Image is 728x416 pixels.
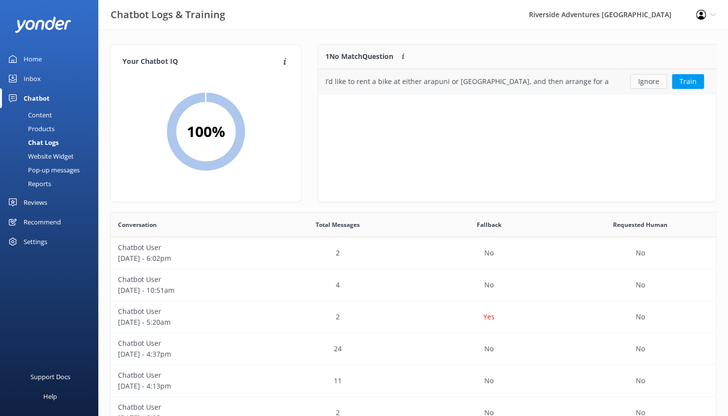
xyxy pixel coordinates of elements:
[6,149,98,163] a: Website Widget
[484,248,494,258] p: No
[6,108,52,122] div: Content
[24,232,47,251] div: Settings
[118,317,255,328] p: [DATE] - 5:20am
[6,136,58,149] div: Chat Logs
[118,220,157,229] span: Conversation
[484,343,494,354] p: No
[24,193,47,212] div: Reviews
[122,56,280,67] h4: Your Chatbot IQ
[484,279,494,290] p: No
[6,163,80,177] div: Pop-up messages
[613,220,668,229] span: Requested Human
[118,242,255,253] p: Chatbot User
[483,311,495,322] p: Yes
[24,69,41,88] div: Inbox
[24,49,42,69] div: Home
[118,402,255,413] p: Chatbot User
[336,248,340,258] p: 2
[334,343,342,354] p: 24
[118,381,255,391] p: [DATE] - 4:13pm
[6,136,98,149] a: Chat Logs
[318,69,716,94] div: grid
[30,367,70,387] div: Support Docs
[118,285,255,296] p: [DATE] - 10:51am
[6,122,98,136] a: Products
[636,375,645,386] p: No
[118,253,255,264] p: [DATE] - 6:02pm
[24,88,50,108] div: Chatbot
[6,108,98,122] a: Content
[325,76,609,87] div: I’d like to rent a bike at either arapuni or [GEOGRAPHIC_DATA], and then arrange for a
[336,311,340,322] p: 2
[118,349,255,360] p: [DATE] - 4:37pm
[118,370,255,381] p: Chatbot User
[334,375,342,386] p: 11
[118,306,255,317] p: Chatbot User
[318,69,716,94] div: row
[6,122,55,136] div: Products
[6,177,98,191] a: Reports
[6,149,74,163] div: Website Widget
[630,74,667,89] button: Ignore
[111,237,716,269] div: row
[672,74,704,89] button: Train
[336,279,340,290] p: 4
[111,301,716,333] div: row
[636,343,645,354] p: No
[43,387,57,406] div: Help
[636,248,645,258] p: No
[118,338,255,349] p: Chatbot User
[476,220,501,229] span: Fallback
[484,375,494,386] p: No
[118,274,255,285] p: Chatbot User
[6,163,98,177] a: Pop-up messages
[111,365,716,397] div: row
[187,120,225,143] h2: 100 %
[111,7,225,23] h3: Chatbot Logs & Training
[636,311,645,322] p: No
[24,212,61,232] div: Recommend
[111,269,716,301] div: row
[111,333,716,365] div: row
[316,220,360,229] span: Total Messages
[6,177,51,191] div: Reports
[325,51,393,62] p: 1 No Match Question
[636,279,645,290] p: No
[15,17,71,33] img: yonder-white-logo.png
